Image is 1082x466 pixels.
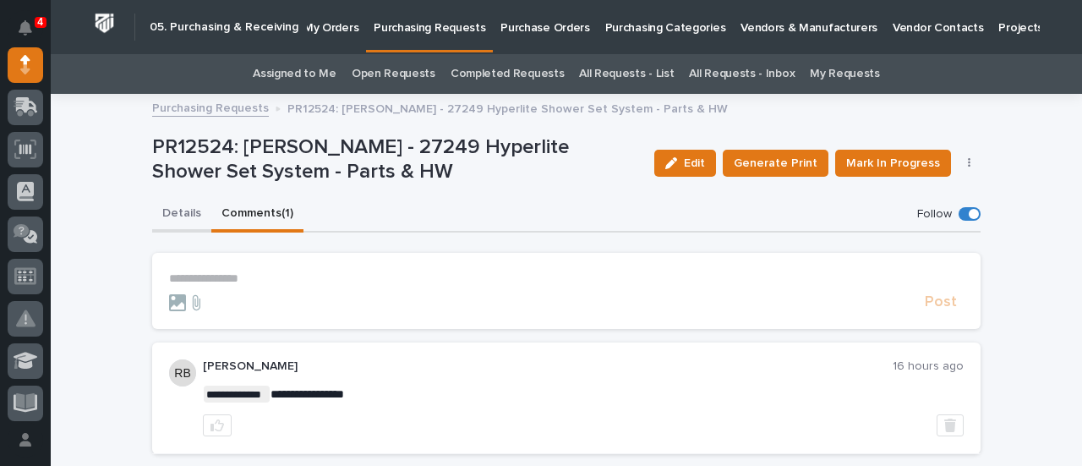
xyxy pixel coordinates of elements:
[152,97,269,117] a: Purchasing Requests
[810,54,880,94] a: My Requests
[684,156,705,171] span: Edit
[203,414,232,436] button: like this post
[152,197,211,233] button: Details
[937,414,964,436] button: Delete post
[835,150,951,177] button: Mark In Progress
[37,16,43,28] p: 4
[918,293,964,312] button: Post
[925,293,957,312] span: Post
[203,359,893,374] p: [PERSON_NAME]
[152,135,641,184] p: PR12524: [PERSON_NAME] - 27249 Hyperlite Shower Set System - Parts & HW
[723,150,828,177] button: Generate Print
[8,10,43,46] button: Notifications
[917,207,952,222] p: Follow
[654,150,716,177] button: Edit
[734,153,817,173] span: Generate Print
[150,20,298,35] h2: 05. Purchasing & Receiving
[689,54,795,94] a: All Requests - Inbox
[451,54,564,94] a: Completed Requests
[211,197,303,233] button: Comments (1)
[89,8,120,39] img: Workspace Logo
[579,54,674,94] a: All Requests - List
[893,359,964,374] p: 16 hours ago
[287,98,728,117] p: PR12524: [PERSON_NAME] - 27249 Hyperlite Shower Set System - Parts & HW
[253,54,336,94] a: Assigned to Me
[21,20,43,47] div: Notifications4
[846,153,940,173] span: Mark In Progress
[352,54,435,94] a: Open Requests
